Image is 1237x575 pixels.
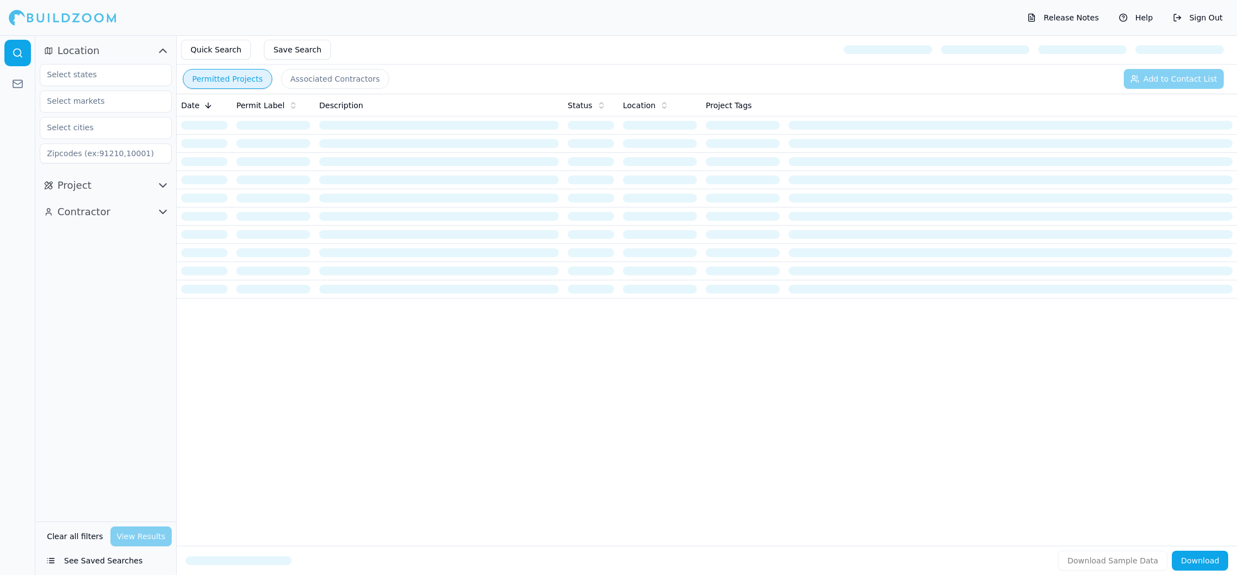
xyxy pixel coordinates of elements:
[40,203,172,221] button: Contractor
[568,100,593,111] span: Status
[40,91,157,111] input: Select markets
[57,178,92,193] span: Project
[40,177,172,194] button: Project
[319,100,363,111] span: Description
[236,100,284,111] span: Permit Label
[57,204,110,220] span: Contractor
[181,40,251,60] button: Quick Search
[706,100,752,111] span: Project Tags
[1022,9,1104,26] button: Release Notes
[1113,9,1159,26] button: Help
[183,69,272,89] button: Permitted Projects
[40,118,157,137] input: Select cities
[281,69,389,89] button: Associated Contractors
[1167,9,1228,26] button: Sign Out
[623,100,655,111] span: Location
[264,40,331,60] button: Save Search
[40,42,172,60] button: Location
[57,43,99,58] span: Location
[44,526,106,546] button: Clear all filters
[40,65,157,84] input: Select states
[1172,551,1228,571] button: Download
[40,143,172,163] input: Zipcodes (ex:91210,10001)
[181,100,199,111] span: Date
[40,551,172,571] button: See Saved Searches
